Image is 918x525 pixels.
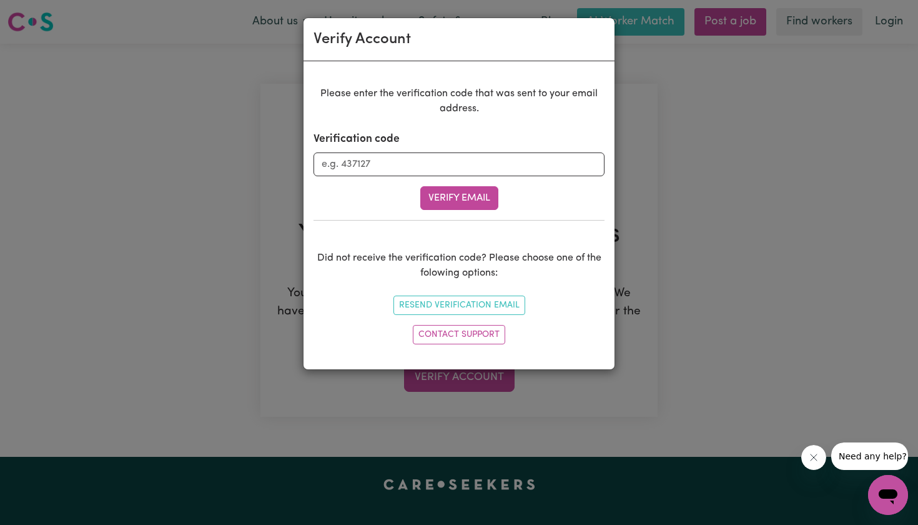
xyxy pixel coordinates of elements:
[413,325,505,344] a: Contact Support
[393,296,525,315] button: Resend Verification Email
[313,28,411,51] div: Verify Account
[801,445,826,470] iframe: Fechar mensagem
[831,442,908,470] iframe: Mensagem da empresa
[420,186,498,210] button: Verify Email
[868,475,908,515] iframe: Botão para abrir a janela de mensagens
[313,86,605,116] p: Please enter the verification code that was sent to your email address.
[313,152,605,176] input: e.g. 437127
[313,131,400,147] label: Verification code
[313,251,605,281] p: Did not receive the verification code? Please choose one of the folowing options:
